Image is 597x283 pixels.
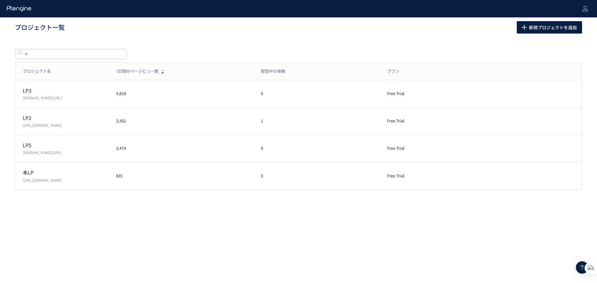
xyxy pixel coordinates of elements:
[23,177,109,183] p: https://d-pets.ishitsuku.com/LP/index.html
[23,95,109,100] p: lp.ishitsuku.com/04
[116,68,159,74] span: 7日間のページビュー数
[109,118,253,124] div: 3,952
[380,173,488,179] div: Free Trial
[380,118,488,124] div: Free Trial
[23,150,109,155] p: lp.ishitsuku.com/06
[23,169,109,176] p: 本LP
[23,68,51,74] span: プロジェクト名
[23,122,109,128] p: https://lp.ishitsuku.com/02
[23,114,109,121] p: LP2
[23,142,109,149] p: LP5
[387,68,399,74] span: プラン
[253,118,380,124] div: 1
[380,145,488,151] div: Free Trial
[109,91,253,97] div: 4,818
[23,87,109,94] p: LP3
[380,91,488,97] div: Free Trial
[253,173,380,179] div: 0
[15,23,503,32] h1: プロジェクト一覧
[517,21,582,34] button: 新規プロジェクトを追加
[253,145,380,151] div: 0
[109,173,253,179] div: 835
[261,68,285,74] span: 配信中の体験
[109,145,253,151] div: 3,474
[253,91,380,97] div: 0
[529,21,577,34] span: 新規プロジェクトを追加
